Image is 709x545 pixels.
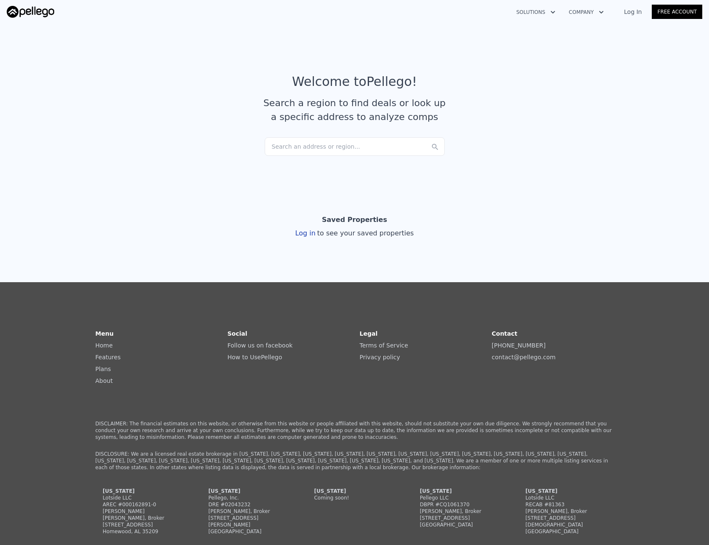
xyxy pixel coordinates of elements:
[208,501,289,508] div: DRE #02043232
[103,521,183,528] div: [STREET_ADDRESS]
[96,330,114,337] strong: Menu
[103,501,183,508] div: AREC #000162891-0
[96,366,111,372] a: Plans
[420,521,501,528] div: [GEOGRAPHIC_DATA]
[420,508,501,515] div: [PERSON_NAME], Broker
[260,96,449,124] div: Search a region to find deals or look up a specific address to analyze comps
[420,501,501,508] div: DBPR #CQ1061370
[228,330,247,337] strong: Social
[420,488,501,494] div: [US_STATE]
[510,5,562,20] button: Solutions
[103,508,183,521] div: [PERSON_NAME] [PERSON_NAME], Broker
[96,451,614,471] p: DISCLOSURE: We are a licensed real estate brokerage in [US_STATE], [US_STATE], [US_STATE], [US_ST...
[96,354,121,361] a: Features
[103,494,183,501] div: Lotside LLC
[420,515,501,521] div: [STREET_ADDRESS]
[526,494,606,501] div: Lotside LLC
[7,6,54,18] img: Pellego
[526,488,606,494] div: [US_STATE]
[360,354,400,361] a: Privacy policy
[420,494,501,501] div: Pellego LLC
[208,494,289,501] div: Pellego, Inc.
[322,211,387,228] div: Saved Properties
[492,342,546,349] a: [PHONE_NUMBER]
[295,228,414,238] div: Log in
[103,528,183,535] div: Homewood, AL 35209
[360,330,378,337] strong: Legal
[316,229,414,237] span: to see your saved properties
[562,5,611,20] button: Company
[492,330,518,337] strong: Contact
[526,515,606,528] div: [STREET_ADDRESS][DEMOGRAPHIC_DATA]
[96,342,113,349] a: Home
[96,377,113,384] a: About
[292,74,417,89] div: Welcome to Pellego !
[265,137,445,156] div: Search an address or region...
[103,488,183,494] div: [US_STATE]
[652,5,702,19] a: Free Account
[526,508,606,515] div: [PERSON_NAME], Broker
[208,508,289,515] div: [PERSON_NAME], Broker
[314,488,395,494] div: [US_STATE]
[526,528,606,535] div: [GEOGRAPHIC_DATA]
[614,8,652,16] a: Log In
[314,494,395,501] div: Coming soon!
[208,528,289,535] div: [GEOGRAPHIC_DATA]
[96,420,614,441] p: DISCLAIMER: The financial estimates on this website, or otherwise from this website or people aff...
[492,354,556,361] a: contact@pellego.com
[208,515,289,528] div: [STREET_ADDRESS][PERSON_NAME]
[228,354,282,361] a: How to UsePellego
[208,488,289,494] div: [US_STATE]
[526,501,606,508] div: RECAB #81363
[228,342,293,349] a: Follow us on facebook
[360,342,408,349] a: Terms of Service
